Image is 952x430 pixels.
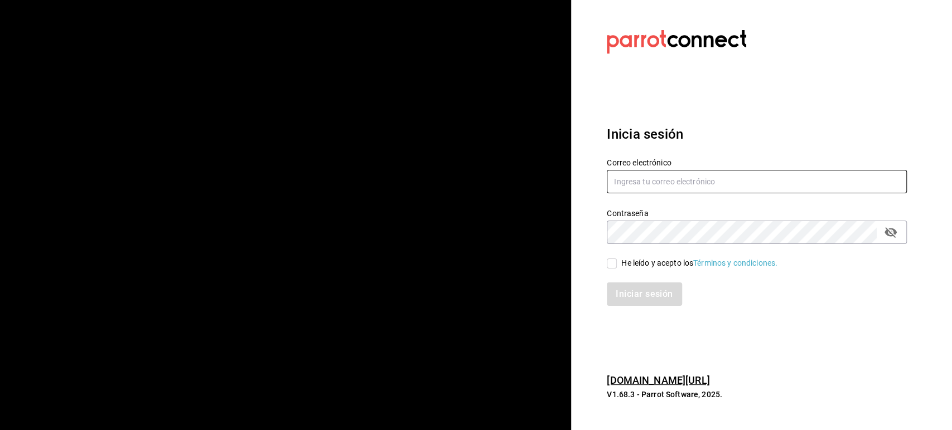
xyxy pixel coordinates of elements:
[607,170,907,193] input: Ingresa tu correo electrónico
[881,223,900,242] button: passwordField
[607,124,907,144] h3: Inicia sesión
[621,257,777,269] div: He leído y acepto los
[607,389,907,400] p: V1.68.3 - Parrot Software, 2025.
[607,374,709,386] a: [DOMAIN_NAME][URL]
[607,158,907,166] label: Correo electrónico
[693,258,777,267] a: Términos y condiciones.
[607,209,907,217] label: Contraseña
